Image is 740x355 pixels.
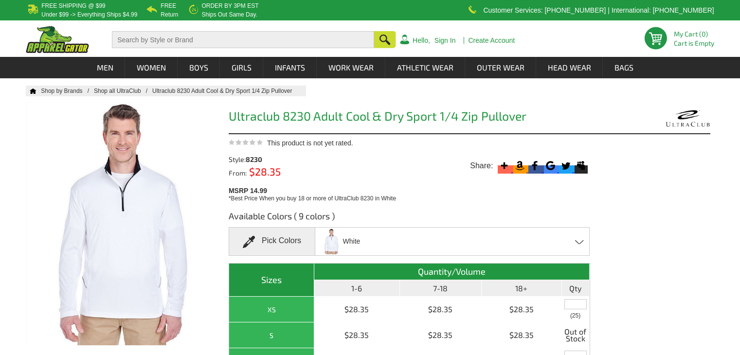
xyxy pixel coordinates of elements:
[229,184,594,203] div: MSRP 14.99
[152,88,302,94] a: Ultraclub 8230 Adult Cool & Dry Sport 1/4 Zip Pullover
[564,325,587,345] span: Out of Stock
[513,159,526,172] svg: Amazon
[41,88,94,94] a: Shop by Brands
[26,88,36,94] a: Home
[314,280,399,297] th: 1-6
[232,329,311,341] div: S
[482,297,562,322] td: $28.35
[264,57,316,78] a: Infants
[665,106,710,131] img: UltraClub
[26,26,89,53] img: ApparelGator
[570,313,580,319] span: Inventory
[161,2,176,9] b: Free
[498,159,511,172] svg: More
[482,280,562,297] th: 18+
[220,57,263,78] a: Girls
[41,12,137,18] p: under $99 -> everything ships $4.99
[603,57,645,78] a: Bags
[229,210,590,227] h3: Available Colors ( 9 colors )
[314,322,399,348] td: $28.35
[229,195,396,202] span: *Best Price When you buy 18 or more of UltraClub 8230 in White
[267,139,353,147] span: This product is not yet rated.
[400,322,482,348] td: $28.35
[470,161,493,171] span: Share:
[229,227,315,256] div: Pick Colors
[178,57,219,78] a: Boys
[161,12,178,18] p: Return
[86,57,125,78] a: Men
[559,159,572,172] svg: Twitter
[482,322,562,348] td: $28.35
[126,57,177,78] a: Women
[246,155,262,163] span: 8230
[321,229,342,254] img: White
[247,165,281,177] span: $28.35
[229,168,320,177] div: From:
[232,303,311,316] div: XS
[41,2,106,9] b: Free Shipping @ $99
[537,57,602,78] a: Head Wear
[229,139,263,145] img: This product is not yet rated.
[400,280,482,297] th: 7-18
[466,57,536,78] a: Outer Wear
[201,2,258,9] b: Order by 3PM EST
[201,12,258,18] p: ships out same day.
[317,57,385,78] a: Work Wear
[229,110,590,125] h1: Ultraclub 8230 Adult Cool & Dry Sport 1/4 Zip Pullover
[229,156,320,163] div: Style:
[674,40,714,47] span: Cart is Empty
[229,264,314,297] th: Sizes
[400,297,482,322] td: $28.35
[674,31,710,37] li: My Cart (0)
[544,159,557,172] svg: Google Bookmark
[413,37,430,44] a: Hello,
[575,159,588,172] svg: Myspace
[314,264,589,280] th: Quantity/Volume
[343,233,361,250] span: White
[528,159,541,172] svg: Facebook
[434,37,456,44] a: Sign In
[562,280,590,297] th: Qty
[314,297,399,322] td: $28.35
[483,7,714,13] p: Customer Services: [PHONE_NUMBER] | International: [PHONE_NUMBER]
[386,57,465,78] a: Athletic Wear
[468,37,515,44] a: Create Account
[112,31,374,48] input: Search by Style or Brand
[94,88,152,94] a: Shop all UltraClub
